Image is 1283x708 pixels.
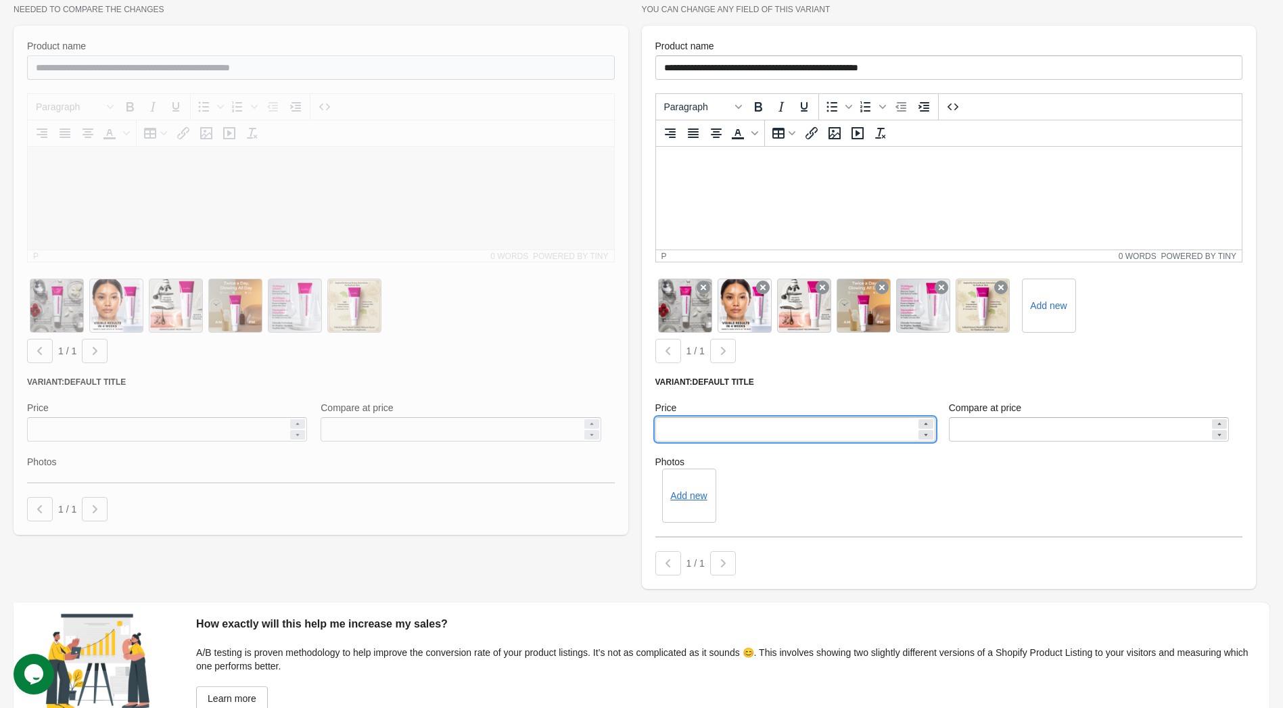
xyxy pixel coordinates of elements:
[14,654,57,694] iframe: chat widget
[208,693,256,704] span: Learn more
[728,122,762,145] div: Text color
[655,377,1243,387] div: Variant: Default Title
[196,646,1256,673] div: A/B testing is proven methodology to help improve the conversion rate of your product listings. I...
[686,558,705,569] span: 1 / 1
[747,95,770,118] button: Bold
[655,455,1243,469] label: Photos
[659,95,747,118] button: Blocks
[14,4,628,15] div: Needed to compare the changes
[58,346,76,356] span: 1 / 1
[659,122,682,145] button: Align right
[655,39,714,53] label: Product name
[1161,252,1236,261] a: Powered by Tiny
[670,490,707,501] button: Add new
[686,346,705,356] span: 1 / 1
[58,504,76,515] span: 1 / 1
[682,122,705,145] button: Justify
[869,122,892,145] button: Clear formatting
[793,95,816,118] button: Underline
[768,122,800,145] button: Table
[800,122,823,145] button: Insert/edit link
[846,122,869,145] button: Insert/edit media
[941,95,964,118] button: Source code
[1119,252,1157,261] button: 0 words
[1030,299,1067,312] label: Add new
[949,401,1021,415] label: Compare at price
[770,95,793,118] button: Italic
[656,147,1242,250] iframe: Rich Text Area. Press ALT-0 for help.
[823,122,846,145] button: Insert/edit image
[661,252,667,261] div: p
[912,95,935,118] button: Increase indent
[856,95,889,118] div: Numbered list
[889,95,912,118] button: Decrease indent
[705,122,728,145] button: Align center
[196,616,1256,632] div: How exactly will this help me increase my sales?
[642,4,1257,15] div: You can change any field of this variant
[664,101,730,112] span: Paragraph
[822,95,856,118] div: Bullet list
[655,401,677,415] label: Price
